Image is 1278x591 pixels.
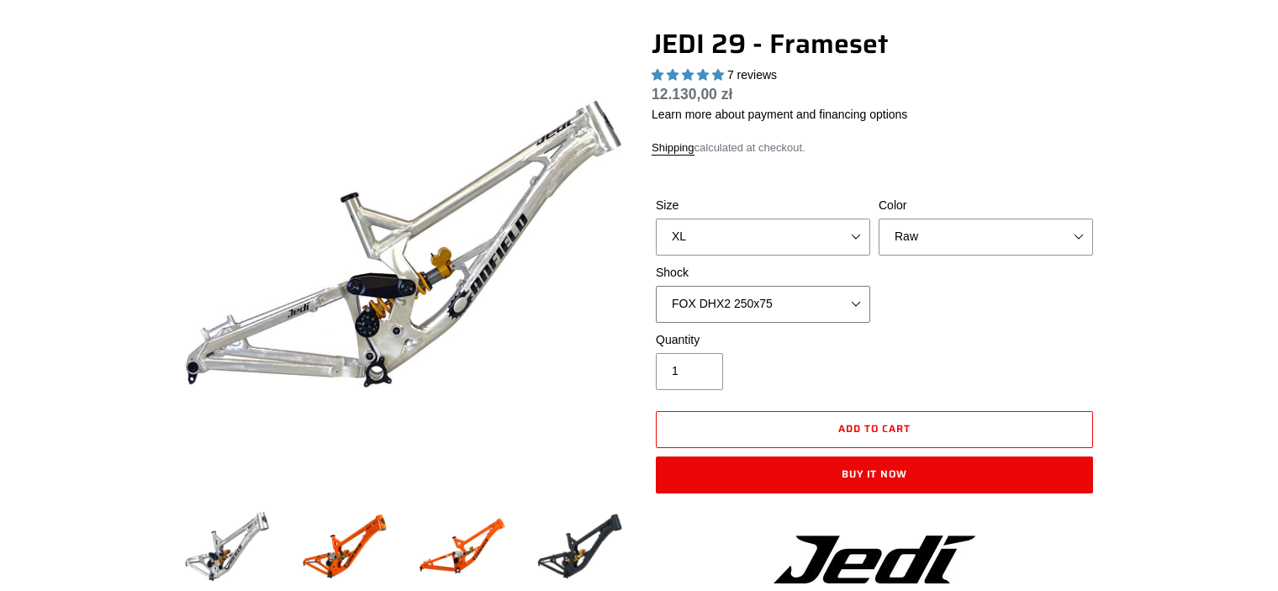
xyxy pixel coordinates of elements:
[652,108,907,121] a: Learn more about payment and financing options
[652,140,1097,156] div: calculated at checkout.
[652,141,694,156] a: Shipping
[656,411,1093,448] button: Add to cart
[656,456,1093,493] button: Buy it now
[727,68,777,82] span: 7 reviews
[652,28,1097,60] h1: JEDI 29 - Frameset
[656,264,870,282] label: Shock
[652,68,727,82] span: 5.00 stars
[838,420,911,436] span: Add to cart
[656,197,870,214] label: Size
[652,86,732,103] span: 12.130,00 zł
[656,331,870,349] label: Quantity
[879,197,1093,214] label: Color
